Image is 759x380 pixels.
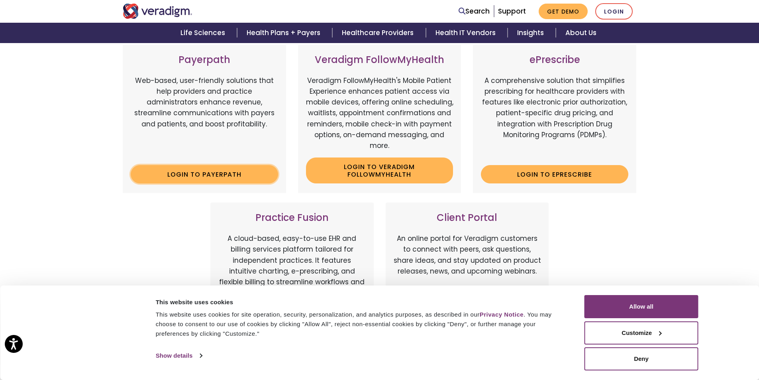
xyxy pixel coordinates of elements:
[156,310,567,339] div: This website uses cookies for site operation, security, personalization, and analytics purposes, ...
[539,4,588,19] a: Get Demo
[480,311,524,318] a: Privacy Notice
[306,54,453,66] h3: Veradigm FollowMyHealth
[123,4,192,19] img: Veradigm logo
[394,233,541,298] p: An online portal for Veradigm customers to connect with peers, ask questions, share ideas, and st...
[332,23,426,43] a: Healthcare Providers
[156,350,202,362] a: Show details
[481,75,628,159] p: A comprehensive solution that simplifies prescribing for healthcare providers with features like ...
[606,323,749,370] iframe: Drift Chat Widget
[481,54,628,66] h3: ePrescribe
[171,23,237,43] a: Life Sciences
[218,233,366,298] p: A cloud-based, easy-to-use EHR and billing services platform tailored for independent practices. ...
[459,6,490,17] a: Search
[131,75,278,159] p: Web-based, user-friendly solutions that help providers and practice administrators enhance revenu...
[508,23,556,43] a: Insights
[218,212,366,224] h3: Practice Fusion
[584,321,698,345] button: Customize
[584,347,698,370] button: Deny
[481,165,628,183] a: Login to ePrescribe
[131,54,278,66] h3: Payerpath
[156,297,567,307] div: This website uses cookies
[306,75,453,151] p: Veradigm FollowMyHealth's Mobile Patient Experience enhances patient access via mobile devices, o...
[595,3,633,20] a: Login
[131,165,278,183] a: Login to Payerpath
[426,23,508,43] a: Health IT Vendors
[556,23,606,43] a: About Us
[394,212,541,224] h3: Client Portal
[584,295,698,318] button: Allow all
[237,23,332,43] a: Health Plans + Payers
[306,158,453,183] a: Login to Veradigm FollowMyHealth
[498,6,526,16] a: Support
